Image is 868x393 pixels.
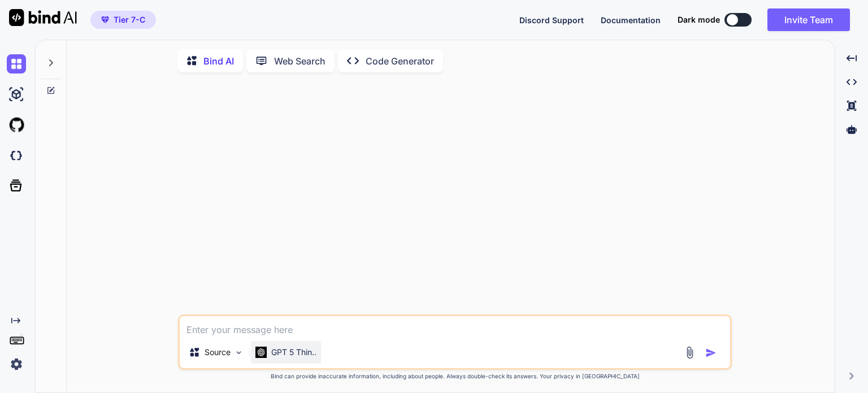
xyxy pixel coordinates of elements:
span: Dark mode [678,14,720,25]
p: Bind can provide inaccurate information, including about people. Always double-check its answers.... [178,372,732,381]
img: darkCloudIdeIcon [7,146,26,165]
img: chat [7,54,26,74]
p: Source [205,347,231,358]
span: Documentation [601,15,661,25]
img: attachment [683,346,696,359]
button: Discord Support [519,14,584,26]
span: Tier 7-C [114,14,145,25]
img: Pick Models [234,348,244,357]
p: Web Search [274,54,325,68]
img: ai-studio [7,85,26,104]
button: Invite Team [767,8,850,31]
img: settings [7,355,26,374]
button: Documentation [601,14,661,26]
p: Bind AI [203,54,234,68]
img: githubLight [7,115,26,135]
img: icon [705,347,717,359]
p: GPT 5 Thin.. [271,347,316,358]
img: premium [101,16,109,23]
img: Bind AI [9,9,77,26]
img: GPT 5 Thinking High [255,347,267,357]
span: Discord Support [519,15,584,25]
p: Code Generator [366,54,434,68]
button: premiumTier 7-C [90,11,156,29]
